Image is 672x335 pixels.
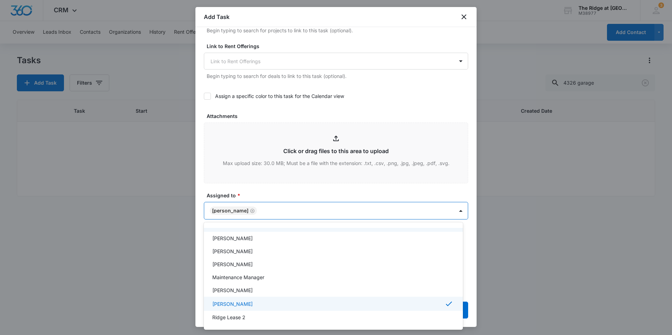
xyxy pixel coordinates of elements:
p: [PERSON_NAME] [212,287,253,294]
p: [PERSON_NAME] [212,300,253,308]
p: Maintenance Manager [212,274,264,281]
p: Ridge Lease 2 [212,314,245,321]
p: [PERSON_NAME] [212,235,253,242]
p: [PERSON_NAME] [212,261,253,268]
p: [PERSON_NAME] [212,248,253,255]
